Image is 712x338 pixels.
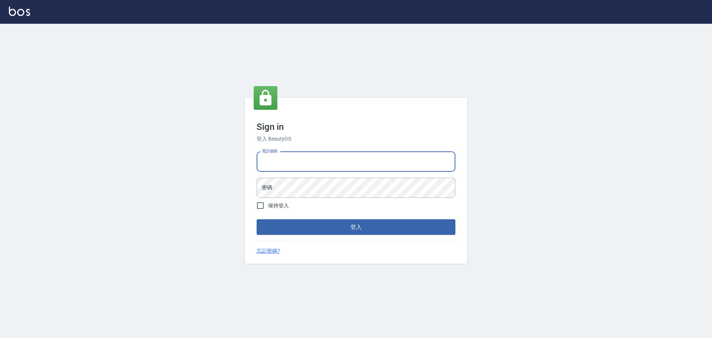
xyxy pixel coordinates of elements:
button: 登入 [257,219,455,235]
h6: 登入 BeautyOS [257,135,455,143]
h3: Sign in [257,122,455,132]
label: 電話號碼 [262,148,277,154]
a: 忘記密碼? [257,247,280,255]
span: 保持登入 [268,202,289,210]
img: Logo [9,7,30,16]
